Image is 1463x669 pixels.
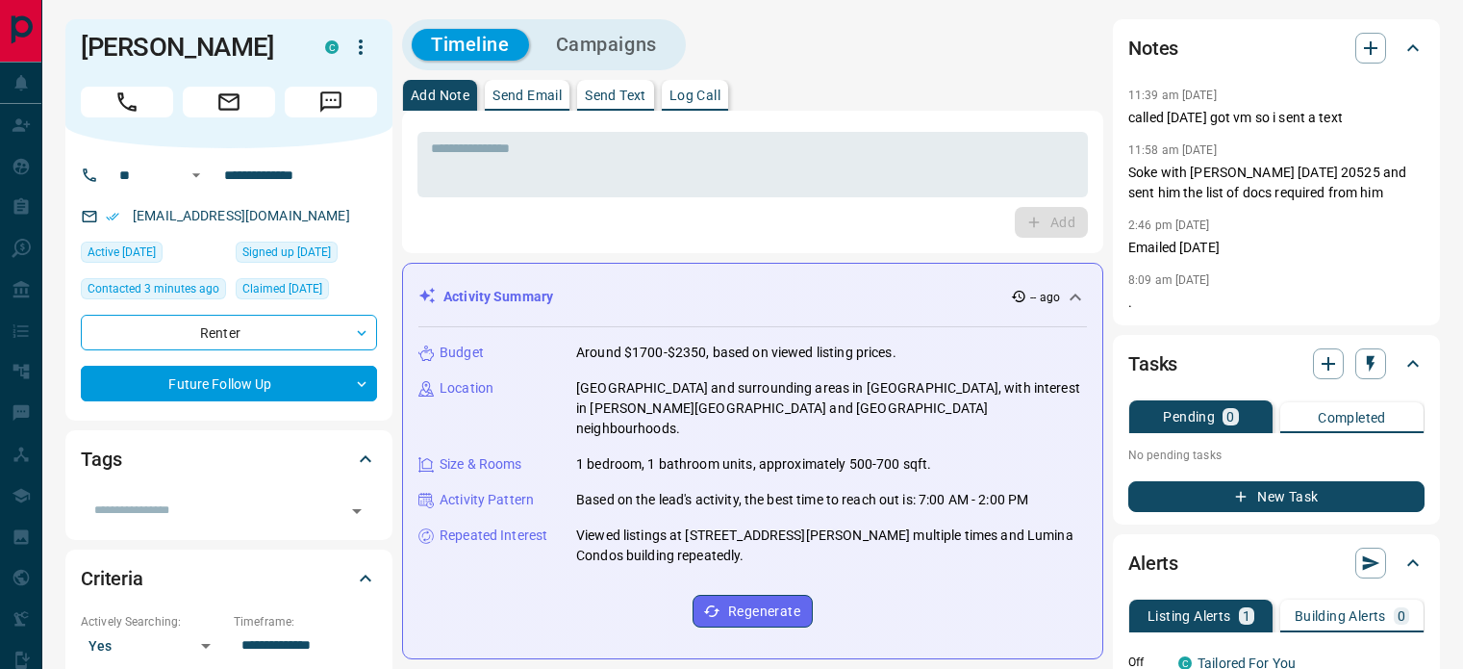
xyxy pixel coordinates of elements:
[585,89,646,102] p: Send Text
[576,526,1087,566] p: Viewed listings at [STREET_ADDRESS][PERSON_NAME] multiple times and Lumina Condos building repeat...
[440,378,493,399] p: Location
[693,595,813,628] button: Regenerate
[81,563,143,594] h2: Criteria
[1128,33,1178,64] h2: Notes
[1148,609,1231,623] p: Listing Alerts
[242,243,331,262] span: Signed up [DATE]
[537,29,676,61] button: Campaigns
[1295,609,1386,623] p: Building Alerts
[669,89,720,102] p: Log Call
[443,287,553,307] p: Activity Summary
[1128,273,1210,287] p: 8:09 am [DATE]
[492,89,562,102] p: Send Email
[1128,348,1177,379] h2: Tasks
[576,378,1087,439] p: [GEOGRAPHIC_DATA] and surrounding areas in [GEOGRAPHIC_DATA], with interest in [PERSON_NAME][GEOG...
[81,315,377,350] div: Renter
[1128,540,1425,586] div: Alerts
[81,87,173,117] span: Call
[1128,143,1217,157] p: 11:58 am [DATE]
[81,613,224,630] p: Actively Searching:
[81,436,377,482] div: Tags
[236,278,377,305] div: Sun Aug 24 2025
[81,242,226,269] div: Tue Aug 26 2025
[440,526,547,546] p: Repeated Interest
[1128,441,1425,470] p: No pending tasks
[285,87,377,117] span: Message
[440,490,534,510] p: Activity Pattern
[325,40,339,54] div: condos.ca
[418,279,1087,315] div: Activity Summary-- ago
[440,454,522,475] p: Size & Rooms
[88,243,156,262] span: Active [DATE]
[183,87,275,117] span: Email
[411,89,469,102] p: Add Note
[81,630,224,661] div: Yes
[1128,548,1178,579] h2: Alerts
[1128,238,1425,258] p: Emailed [DATE]
[1243,609,1250,623] p: 1
[133,208,350,223] a: [EMAIL_ADDRESS][DOMAIN_NAME]
[1398,609,1405,623] p: 0
[234,613,377,630] p: Timeframe:
[1163,410,1215,424] p: Pending
[1128,341,1425,387] div: Tasks
[412,29,529,61] button: Timeline
[81,555,377,602] div: Criteria
[1030,289,1060,306] p: -- ago
[1128,89,1217,102] p: 11:39 am [DATE]
[1128,108,1425,128] p: called [DATE] got vm so i sent a text
[1128,25,1425,71] div: Notes
[1128,163,1425,203] p: Soke with [PERSON_NAME] [DATE] 20525 and sent him the list of docs required from him
[1128,293,1425,313] p: .
[1128,219,1210,232] p: 2:46 pm [DATE]
[88,279,219,298] span: Contacted 3 minutes ago
[440,343,484,363] p: Budget
[81,32,296,63] h1: [PERSON_NAME]
[185,164,208,187] button: Open
[242,279,322,298] span: Claimed [DATE]
[81,444,121,475] h2: Tags
[576,343,896,363] p: Around $1700-$2350, based on viewed listing prices.
[1318,411,1386,425] p: Completed
[343,498,370,525] button: Open
[1128,481,1425,512] button: New Task
[1226,410,1234,424] p: 0
[576,490,1028,510] p: Based on the lead's activity, the best time to reach out is: 7:00 AM - 2:00 PM
[81,366,377,401] div: Future Follow Up
[81,278,226,305] div: Mon Sep 15 2025
[576,454,931,475] p: 1 bedroom, 1 bathroom units, approximately 500-700 sqft.
[236,242,377,269] div: Sun Aug 24 2025
[106,210,119,223] svg: Email Verified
